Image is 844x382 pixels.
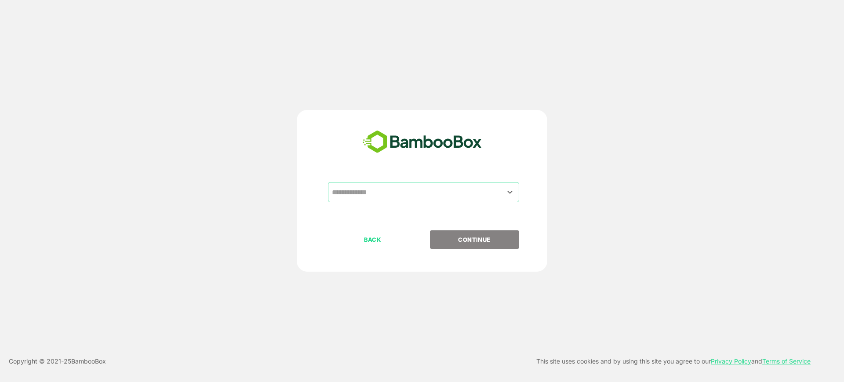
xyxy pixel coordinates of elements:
p: Copyright © 2021- 25 BambooBox [9,356,106,367]
p: BACK [329,235,417,244]
a: Terms of Service [762,357,811,365]
button: CONTINUE [430,230,519,249]
p: This site uses cookies and by using this site you agree to our and [536,356,811,367]
img: bamboobox [358,127,487,156]
a: Privacy Policy [711,357,751,365]
button: Open [504,186,516,198]
button: BACK [328,230,417,249]
p: CONTINUE [430,235,518,244]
